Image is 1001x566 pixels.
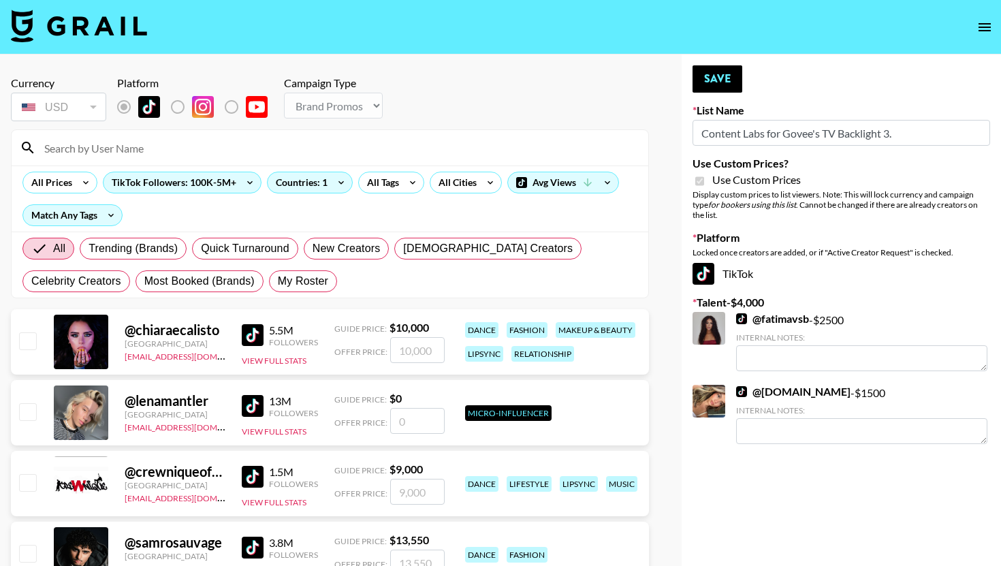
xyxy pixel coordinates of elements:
img: Instagram [192,96,214,118]
img: TikTok [138,96,160,118]
div: Match Any Tags [23,205,122,225]
div: - $ 2500 [736,312,987,371]
img: Grail Talent [11,10,147,42]
img: TikTok [693,263,714,285]
div: USD [14,95,104,119]
div: lifestyle [507,476,552,492]
div: makeup & beauty [556,322,635,338]
div: Followers [269,408,318,418]
span: Offer Price: [334,488,387,499]
strong: $ 9,000 [390,462,423,475]
strong: $ 13,550 [390,533,429,546]
button: Save [693,65,742,93]
span: Trending (Brands) [89,240,178,257]
a: @[DOMAIN_NAME] [736,385,851,398]
button: View Full Stats [242,356,306,366]
div: @ chiaraecalisto [125,321,225,339]
input: Search by User Name [36,137,640,159]
span: Guide Price: [334,324,387,334]
a: [EMAIL_ADDRESS][DOMAIN_NAME] [125,420,261,433]
div: All Tags [359,172,402,193]
div: relationship [511,346,574,362]
input: 10,000 [390,337,445,363]
a: [EMAIL_ADDRESS][DOMAIN_NAME] [125,490,261,503]
span: Offer Price: [334,347,387,357]
button: open drawer [971,14,998,41]
div: Internal Notes: [736,405,987,415]
label: Use Custom Prices? [693,157,990,170]
div: Internal Notes: [736,332,987,343]
div: [GEOGRAPHIC_DATA] [125,339,225,349]
div: Locked once creators are added, or if "Active Creator Request" is checked. [693,247,990,257]
div: dance [465,322,498,338]
img: TikTok [736,386,747,397]
div: @ crewniqueofficial [125,463,225,480]
img: YouTube [246,96,268,118]
button: View Full Stats [242,497,306,507]
div: TikTok [693,263,990,285]
div: lipsync [465,346,503,362]
div: Currency [11,76,106,90]
span: Offer Price: [334,418,387,428]
span: Quick Turnaround [201,240,289,257]
div: Display custom prices to list viewers. Note: This will lock currency and campaign type . Cannot b... [693,189,990,220]
span: Guide Price: [334,465,387,475]
label: List Name [693,104,990,117]
div: 3.8M [269,536,318,550]
div: music [606,476,637,492]
span: Celebrity Creators [31,273,121,289]
div: Followers [269,479,318,489]
div: List locked to TikTok. [117,93,279,121]
div: Currency is locked to USD [11,90,106,124]
span: New Creators [313,240,381,257]
strong: $ 0 [390,392,402,405]
div: @ samrosauvage [125,534,225,551]
div: 5.5M [269,324,318,337]
span: Most Booked (Brands) [144,273,255,289]
div: Platform [117,76,279,90]
a: [EMAIL_ADDRESS][DOMAIN_NAME] [125,349,261,362]
span: Guide Price: [334,394,387,405]
span: My Roster [278,273,328,289]
input: 9,000 [390,479,445,505]
div: Followers [269,550,318,560]
div: @ lenamantler [125,392,225,409]
div: All Prices [23,172,75,193]
div: All Cities [430,172,479,193]
strong: $ 10,000 [390,321,429,334]
div: Campaign Type [284,76,383,90]
div: TikTok Followers: 100K-5M+ [104,172,261,193]
input: 0 [390,408,445,434]
span: Guide Price: [334,536,387,546]
img: TikTok [242,395,264,417]
div: Countries: 1 [268,172,352,193]
span: [DEMOGRAPHIC_DATA] Creators [403,240,573,257]
div: 1.5M [269,465,318,479]
div: [GEOGRAPHIC_DATA] [125,551,225,561]
div: Followers [269,337,318,347]
img: TikTok [242,324,264,346]
em: for bookers using this list [708,200,796,210]
div: dance [465,547,498,563]
div: - $ 1500 [736,385,987,444]
div: lipsync [560,476,598,492]
div: fashion [507,322,547,338]
span: All [53,240,65,257]
img: TikTok [736,313,747,324]
div: fashion [507,547,547,563]
div: 13M [269,394,318,408]
div: [GEOGRAPHIC_DATA] [125,409,225,420]
label: Talent - $ 4,000 [693,296,990,309]
div: [GEOGRAPHIC_DATA] [125,480,225,490]
div: dance [465,476,498,492]
img: TikTok [242,537,264,559]
a: @fatimavsb [736,312,809,326]
img: TikTok [242,466,264,488]
div: Micro-Influencer [465,405,552,421]
label: Platform [693,231,990,245]
button: View Full Stats [242,426,306,437]
div: Avg Views [508,172,618,193]
span: Use Custom Prices [712,173,801,187]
